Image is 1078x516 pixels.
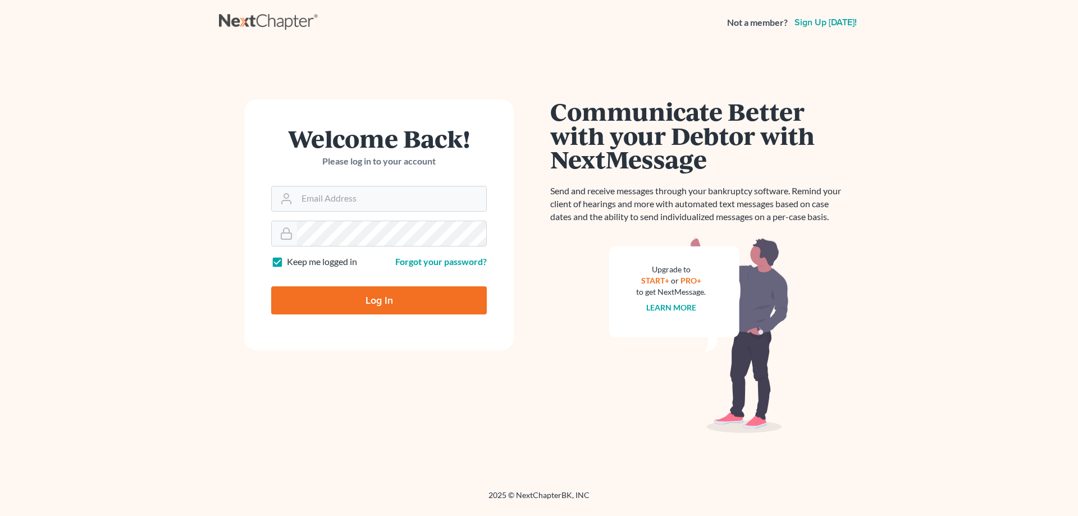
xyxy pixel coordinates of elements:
[395,256,487,267] a: Forgot your password?
[641,276,669,285] a: START+
[550,185,848,223] p: Send and receive messages through your bankruptcy software. Remind your client of hearings and mo...
[287,255,357,268] label: Keep me logged in
[680,276,701,285] a: PRO+
[271,126,487,150] h1: Welcome Back!
[636,286,706,298] div: to get NextMessage.
[609,237,789,433] img: nextmessage_bg-59042aed3d76b12b5cd301f8e5b87938c9018125f34e5fa2b7a6b67550977c72.svg
[271,155,487,168] p: Please log in to your account
[550,99,848,171] h1: Communicate Better with your Debtor with NextMessage
[671,276,679,285] span: or
[646,303,696,312] a: Learn more
[727,16,788,29] strong: Not a member?
[219,490,859,510] div: 2025 © NextChapterBK, INC
[636,264,706,275] div: Upgrade to
[792,18,859,27] a: Sign up [DATE]!
[297,186,486,211] input: Email Address
[271,286,487,314] input: Log In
